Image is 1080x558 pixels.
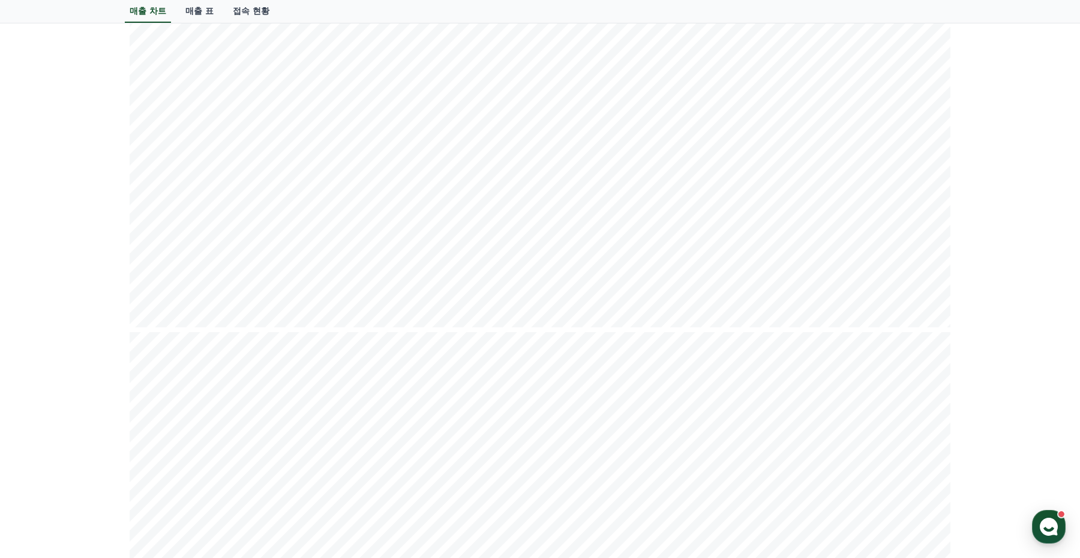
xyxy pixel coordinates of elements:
[185,399,200,408] span: 설정
[38,399,45,408] span: 홈
[155,381,230,411] a: 설정
[79,381,155,411] a: 대화
[110,399,124,409] span: 대화
[4,381,79,411] a: 홈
